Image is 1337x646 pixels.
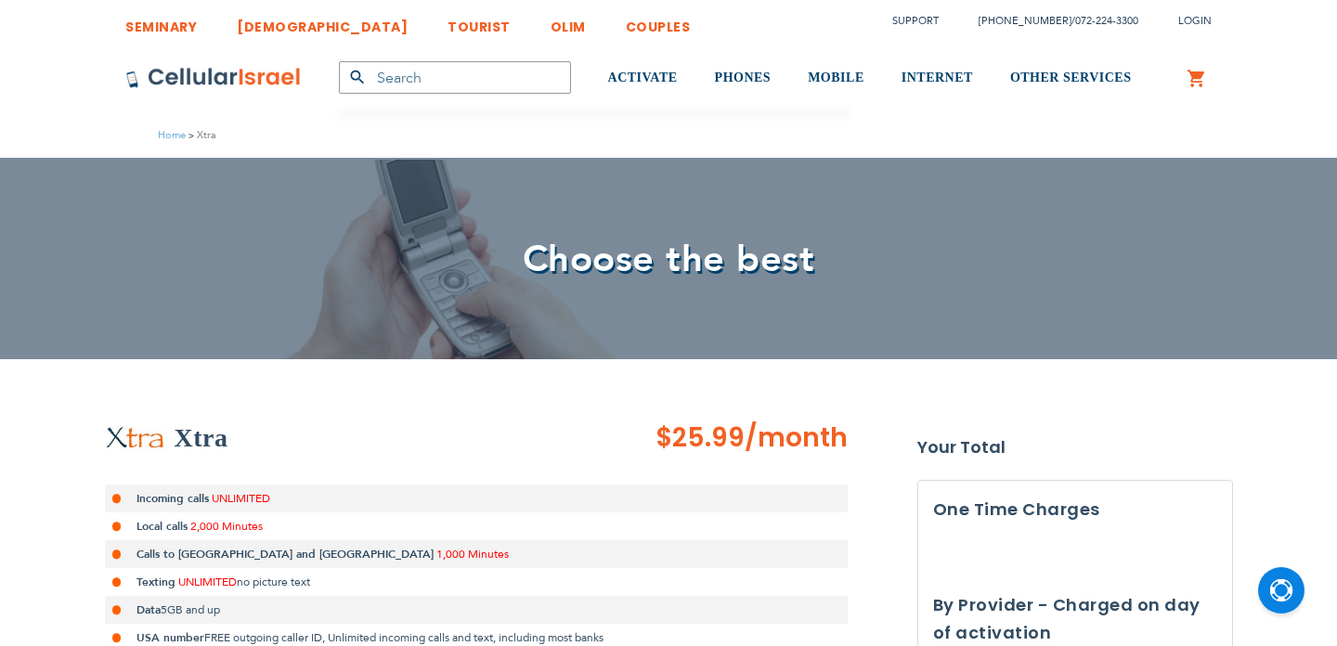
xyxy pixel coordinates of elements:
[448,5,511,39] a: TOURIST
[745,420,848,457] span: /month
[551,5,586,39] a: OLIM
[608,71,678,84] span: ACTIVATE
[902,44,973,113] a: INTERNET
[715,44,772,113] a: PHONES
[715,71,772,84] span: PHONES
[136,519,188,534] strong: Local calls
[105,426,165,450] img: Xtra
[1178,14,1212,28] span: Login
[237,575,310,589] span: no picture text
[136,630,204,645] strong: USA number
[902,71,973,84] span: INTERNET
[136,602,161,617] strong: Data
[136,491,209,506] strong: Incoming calls
[237,5,408,39] a: [DEMOGRAPHIC_DATA]
[656,420,745,456] span: $25.99
[212,491,270,506] span: UNLIMITED
[136,547,434,562] strong: Calls to [GEOGRAPHIC_DATA] and [GEOGRAPHIC_DATA]
[1010,71,1132,84] span: OTHER SERVICES
[1010,44,1132,113] a: OTHER SERVICES
[808,71,864,84] span: MOBILE
[1075,14,1138,28] a: 072-224-3300
[523,234,815,285] span: Choose the best
[186,126,216,144] li: Xtra
[960,7,1138,34] li: /
[158,128,186,142] a: Home
[436,547,509,562] span: 1,000 Minutes
[892,14,939,28] a: Support
[204,630,604,645] span: FREE outgoing caller ID, Unlimited incoming calls and text, including most banks
[178,575,237,589] span: UNLIMITED
[125,5,197,39] a: SEMINARY
[808,44,864,113] a: MOBILE
[125,67,302,89] img: Cellular Israel Logo
[933,496,1217,523] h3: One Time Charges
[608,44,678,113] a: ACTIVATE
[626,5,691,39] a: COUPLES
[136,575,175,589] strong: Texting
[105,596,848,624] li: 5GB and up
[175,420,228,457] h2: Xtra
[190,519,263,534] span: 2,000 Minutes
[339,61,571,94] input: Search
[979,14,1071,28] a: [PHONE_NUMBER]
[917,433,1233,461] strong: Your Total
